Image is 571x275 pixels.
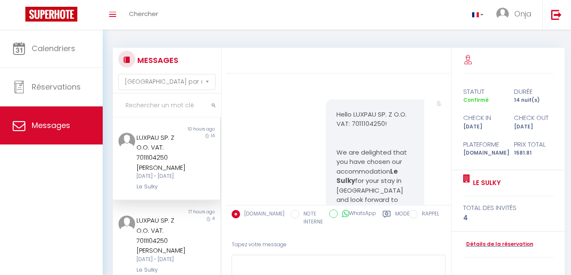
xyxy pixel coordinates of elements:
[463,240,533,248] a: Détails de la réservation
[336,148,414,224] p: We are delighted that you have chosen our accommodation for your stay in [GEOGRAPHIC_DATA] and lo...
[299,210,323,226] label: NOTE INTERNE
[470,178,501,188] a: Le Sulky
[135,51,178,70] h3: MESSAGES
[167,126,220,133] div: 10 hours ago
[212,215,215,222] span: 4
[336,167,399,185] strong: Le Sulky
[508,139,559,150] div: Prix total
[508,87,559,97] div: durée
[457,87,508,97] div: statut
[118,133,135,150] img: ...
[496,8,509,20] img: ...
[113,94,221,117] input: Rechercher un mot clé
[508,96,559,104] div: 14 nuit(s)
[32,120,70,131] span: Messages
[25,7,77,22] img: Super Booking
[457,123,508,131] div: [DATE]
[240,210,284,219] label: [DOMAIN_NAME]
[457,139,508,150] div: Plateforme
[435,101,443,106] img: ...
[137,256,188,264] div: [DATE] - [DATE]
[167,209,220,215] div: 17 hours ago
[232,234,445,255] div: Tapez votre message
[463,203,554,213] div: total des invités
[118,215,135,232] img: ...
[457,149,508,157] div: [DOMAIN_NAME]
[395,210,418,227] label: Modèles
[336,110,414,129] p: Hello LUXPAU SP. Z O.O. VAT: 7011104250!
[463,96,489,103] span: Confirmé
[137,215,188,255] div: LUXPAU SP. Z O.O. VAT: 7011104250 [PERSON_NAME]
[508,149,559,157] div: 1581.81
[32,43,75,54] span: Calendriers
[137,133,188,172] div: LUXPAU SP. Z O.O. VAT: 7011104250 [PERSON_NAME]
[508,113,559,123] div: check out
[457,113,508,123] div: check in
[551,9,562,20] img: logout
[338,210,376,219] label: WhatsApp
[129,9,158,18] span: Chercher
[418,210,439,219] label: RAPPEL
[508,123,559,131] div: [DATE]
[514,8,532,19] span: Onja
[211,133,215,139] span: 14
[137,182,188,191] div: Le Sulky
[463,213,554,223] div: 4
[137,172,188,180] div: [DATE] - [DATE]
[137,266,188,274] div: Le Sulky
[32,82,81,92] span: Réservations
